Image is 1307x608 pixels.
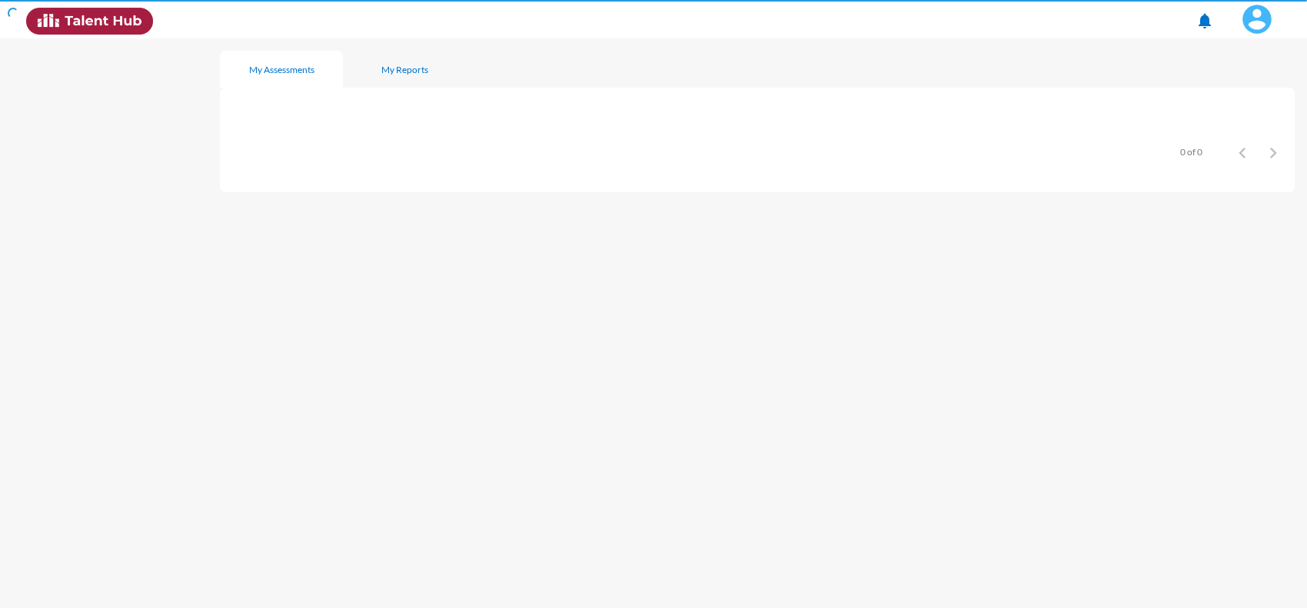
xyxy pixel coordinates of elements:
button: Next page [1258,137,1289,168]
div: My Assessments [249,64,314,75]
div: My Reports [381,64,428,75]
mat-icon: notifications [1196,12,1214,30]
div: 0 of 0 [1180,146,1202,158]
button: Previous page [1227,137,1258,168]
